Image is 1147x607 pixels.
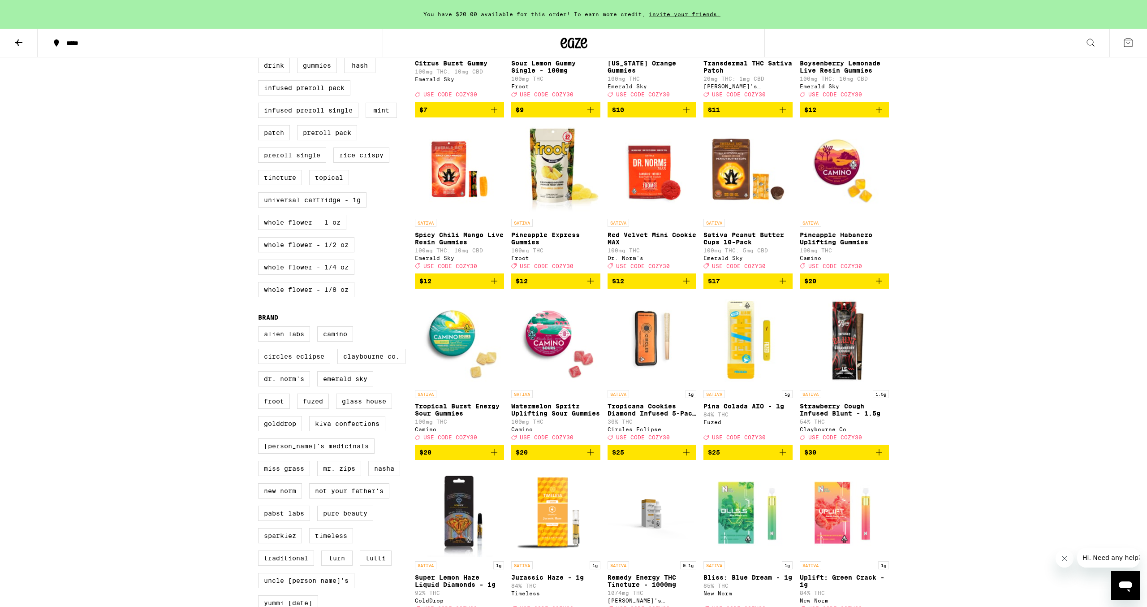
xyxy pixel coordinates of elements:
button: Add to bag [608,273,697,289]
p: Pineapple Habanero Uplifting Gummies [800,231,889,246]
div: Emerald Sky [703,255,793,261]
p: 1g [493,561,504,569]
p: 1g [782,561,793,569]
p: SATIVA [703,561,725,569]
p: Tropicana Cookies Diamond Infused 5-Pack - 3.5g [608,403,697,417]
p: SATIVA [703,390,725,398]
button: Add to bag [511,445,600,460]
a: Open page for Red Velvet Mini Cookie MAX from Dr. Norm's [608,125,697,273]
label: Preroll Single [258,147,326,163]
span: $25 [708,449,720,456]
span: $20 [419,449,431,456]
p: 100mg THC [800,247,889,253]
div: Camino [800,255,889,261]
label: Patch [258,125,290,140]
label: Uncle [PERSON_NAME]'s [258,573,354,588]
p: 54% THC [800,419,889,425]
p: Boysenberry Lemonade Live Resin Gummies [800,60,889,74]
p: 100mg THC [511,247,600,253]
p: 85% THC [703,583,793,589]
span: USE CODE COZY30 [520,263,573,269]
p: SATIVA [415,561,436,569]
label: Whole Flower - 1/2 oz [258,237,354,252]
p: 100mg THC: 10mg CBD [415,247,504,253]
span: $9 [516,106,524,113]
span: USE CODE COZY30 [616,263,670,269]
label: Whole Flower - 1/8 oz [258,282,354,297]
p: SATIVA [511,219,533,227]
p: 100mg THC [608,76,697,82]
p: 100mg THC: 5mg CBD [703,247,793,253]
div: [PERSON_NAME]'s Medicinals [608,598,697,603]
div: Camino [415,426,504,432]
img: Dr. Norm's - Red Velvet Mini Cookie MAX [608,125,697,214]
label: Topical [309,170,349,185]
p: SATIVA [511,390,533,398]
label: GoldDrop [258,416,302,431]
p: 1g [590,561,600,569]
div: Froot [511,255,600,261]
p: Citrus Burst Gummy [415,60,504,67]
p: Jurassic Haze - 1g [511,574,600,581]
a: Open page for Watermelon Spritz Uplifting Sour Gummies from Camino [511,296,600,445]
img: Fuzed - Pina Colada AIO - 1g [703,296,793,386]
button: Add to bag [415,273,504,289]
label: Rice Crispy [333,147,389,163]
span: $12 [516,277,528,285]
div: Camino [511,426,600,432]
a: Open page for Sativa Peanut Butter Cups 10-Pack from Emerald Sky [703,125,793,273]
p: Pina Colada AIO - 1g [703,403,793,410]
label: [PERSON_NAME]'s Medicinals [258,438,375,454]
a: Open page for Tropical Burst Energy Sour Gummies from Camino [415,296,504,445]
label: Pabst Labs [258,506,310,521]
span: $12 [804,106,816,113]
p: 100mg THC [511,76,600,82]
a: Open page for Strawberry Cough Infused Blunt - 1.5g from Claybourne Co. [800,296,889,445]
p: [US_STATE] Orange Gummies [608,60,697,74]
button: Add to bag [703,102,793,117]
p: 100mg THC: 10mg CBD [415,69,504,74]
span: USE CODE COZY30 [423,92,477,98]
span: USE CODE COZY30 [808,92,862,98]
span: USE CODE COZY30 [808,434,862,440]
p: 30% THC [608,419,697,425]
label: Preroll Pack [297,125,357,140]
p: Bliss: Blue Dream - 1g [703,574,793,581]
img: Claybourne Co. - Strawberry Cough Infused Blunt - 1.5g [800,296,889,386]
label: Whole Flower - 1/4 oz [258,260,354,275]
button: Add to bag [415,102,504,117]
div: Emerald Sky [415,76,504,82]
p: 1g [782,390,793,398]
label: Traditional [258,551,314,566]
p: Remedy Energy THC Tincture - 1000mg [608,574,697,588]
p: Pineapple Express Gummies [511,231,600,246]
div: Circles Eclipse [608,426,697,432]
p: 100mg THC [511,419,600,425]
span: $25 [612,449,624,456]
span: USE CODE COZY30 [423,434,477,440]
p: Strawberry Cough Infused Blunt - 1.5g [800,403,889,417]
label: Gummies [297,58,337,73]
label: Mint [366,103,397,118]
legend: Brand [258,314,278,321]
p: SATIVA [608,219,629,227]
a: Open page for Pina Colada AIO - 1g from Fuzed [703,296,793,445]
div: Fuzed [703,419,793,425]
div: Claybourne Co. [800,426,889,432]
p: Watermelon Spritz Uplifting Sour Gummies [511,403,600,417]
p: Transdermal THC Sativa Patch [703,60,793,74]
label: turn [321,551,353,566]
button: Add to bag [800,102,889,117]
label: Circles Eclipse [258,349,330,364]
p: SATIVA [415,390,436,398]
span: USE CODE COZY30 [808,263,862,269]
div: Emerald Sky [608,83,697,89]
p: 84% THC [511,583,600,589]
span: USE CODE COZY30 [712,434,766,440]
img: New Norm - Uplift: Green Crack - 1g [800,467,889,557]
div: Dr. Norm's [608,255,697,261]
span: USE CODE COZY30 [423,263,477,269]
p: Spicy Chili Mango Live Resin Gummies [415,231,504,246]
img: GoldDrop - Super Lemon Haze Liquid Diamonds - 1g [417,467,502,557]
p: 92% THC [415,590,504,596]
